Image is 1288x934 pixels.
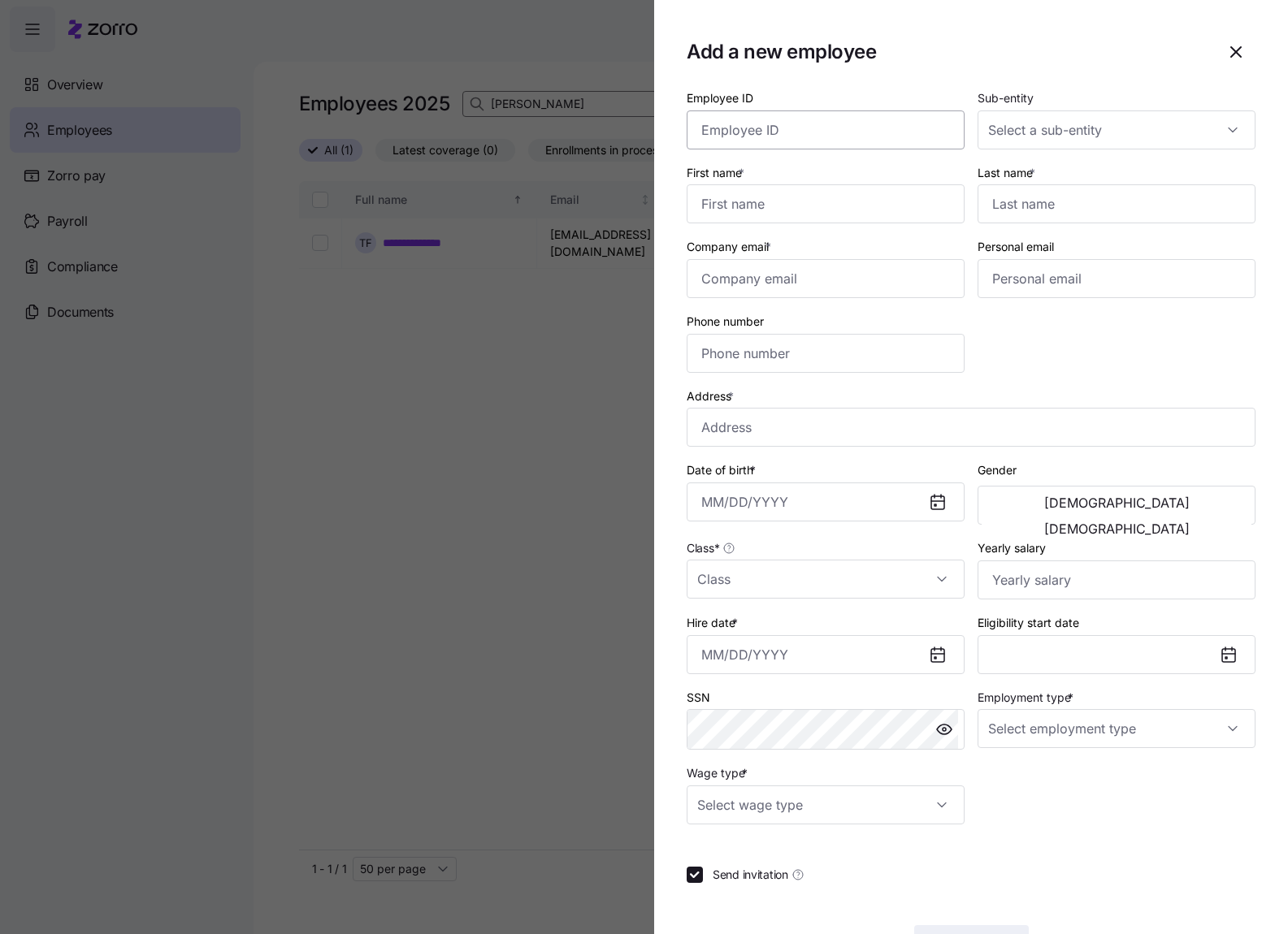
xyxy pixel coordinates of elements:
[978,259,1255,298] input: Personal email
[687,689,710,707] label: SSN
[687,334,965,373] input: Phone number
[978,461,1017,479] label: Gender
[687,387,737,405] label: Address
[978,560,1255,599] input: Yearly salary
[687,259,965,298] input: Company email
[687,39,1203,64] h1: Add a new employee
[978,614,1079,632] label: Eligibility start date
[978,164,1039,182] label: Last name
[687,110,965,149] input: Employee ID
[978,709,1255,748] input: Select employment type
[978,689,1077,707] label: Employment type
[687,89,753,107] label: Employee ID
[1044,522,1190,535] span: [DEMOGRAPHIC_DATA]
[978,110,1255,149] input: Select a sub-entity
[687,540,719,556] span: Class *
[687,785,965,824] input: Select wage type
[713,867,788,883] span: Send invitation
[687,482,965,521] input: MM/DD/YYYY
[978,238,1054,256] label: Personal email
[687,764,751,782] label: Wage type
[687,614,741,632] label: Hire date
[978,89,1034,107] label: Sub-entity
[687,238,774,256] label: Company email
[1044,496,1190,509] span: [DEMOGRAPHIC_DATA]
[687,184,965,223] input: First name
[687,408,1255,447] input: Address
[978,539,1046,557] label: Yearly salary
[687,560,965,599] input: Class
[978,184,1255,223] input: Last name
[687,164,748,182] label: First name
[687,461,759,479] label: Date of birth
[687,635,965,674] input: MM/DD/YYYY
[687,313,764,331] label: Phone number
